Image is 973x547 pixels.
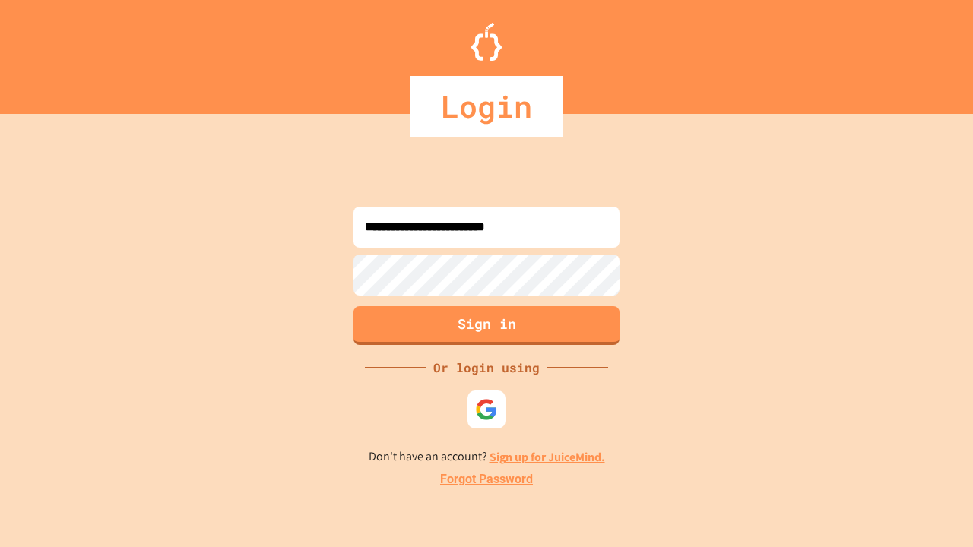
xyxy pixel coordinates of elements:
img: Logo.svg [471,23,502,61]
a: Forgot Password [440,470,533,489]
button: Sign in [353,306,620,345]
p: Don't have an account? [369,447,605,466]
img: google-icon.svg [475,398,498,421]
div: Login [410,76,563,137]
div: Or login using [426,359,547,377]
a: Sign up for JuiceMind. [490,449,605,465]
